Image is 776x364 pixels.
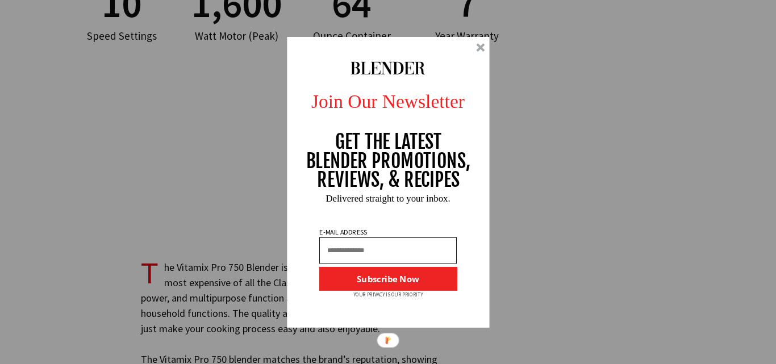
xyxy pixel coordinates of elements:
[277,87,499,115] p: Join Our Newsletter
[318,228,368,235] p: E-MAIL ADDRESS
[319,266,457,290] button: Subscribe Now
[353,290,423,298] p: YOUR PRIVACY IS OUR PRIORITY
[277,193,499,203] p: Delivered straight to your inbox.
[306,132,471,190] p: GET THE LATEST BLENDER PROMOTIONS, REVIEWS, & RECIPES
